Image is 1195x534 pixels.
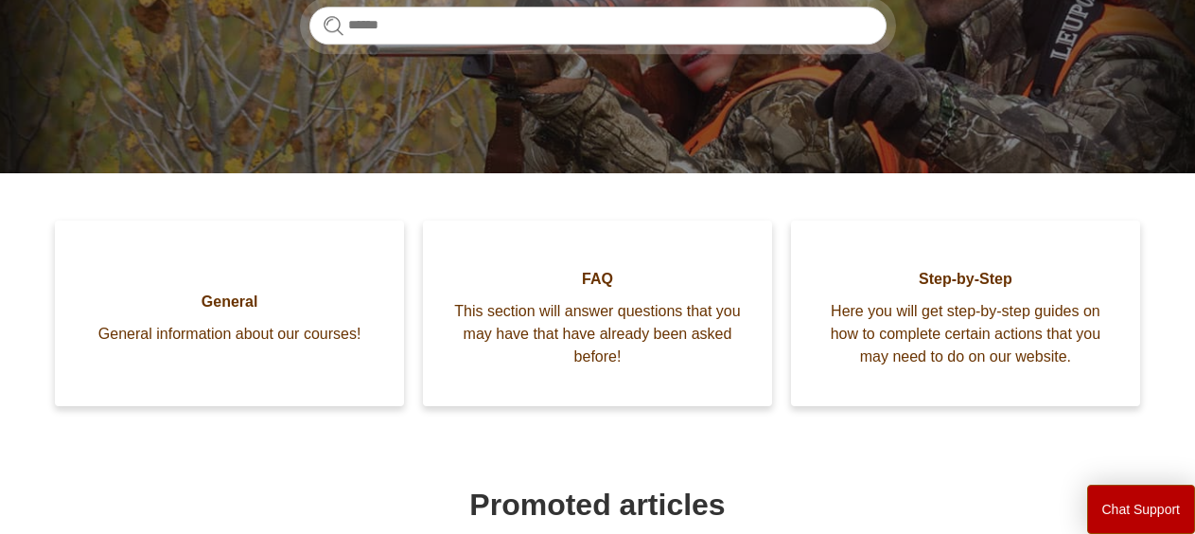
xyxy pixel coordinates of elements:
span: FAQ [451,268,744,291]
a: FAQ This section will answer questions that you may have that have already been asked before! [423,221,772,406]
span: This section will answer questions that you may have that have already been asked before! [451,300,744,368]
span: General information about our courses! [83,323,376,346]
span: Step-by-Step [819,268,1112,291]
a: Step-by-Step Here you will get step-by-step guides on how to complete certain actions that you ma... [791,221,1140,406]
h1: Promoted articles [60,482,1135,527]
input: Search [309,7,887,44]
span: General [83,291,376,313]
a: General General information about our courses! [55,221,404,406]
span: Here you will get step-by-step guides on how to complete certain actions that you may need to do ... [819,300,1112,368]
